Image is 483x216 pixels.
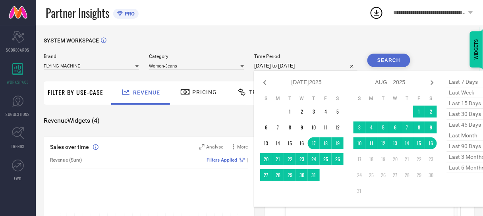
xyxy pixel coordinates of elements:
[192,89,217,95] span: Pricing
[354,121,365,133] td: Sun Aug 03 2025
[332,153,344,165] td: Sat Jul 26 2025
[425,153,437,165] td: Sat Aug 23 2025
[413,137,425,149] td: Fri Aug 15 2025
[413,121,425,133] td: Fri Aug 08 2025
[296,169,308,181] td: Wed Jul 30 2025
[260,121,272,133] td: Sun Jul 06 2025
[260,153,272,165] td: Sun Jul 20 2025
[199,144,205,150] svg: Zoom
[365,95,377,102] th: Monday
[308,95,320,102] th: Thursday
[260,169,272,181] td: Sun Jul 27 2025
[296,153,308,165] td: Wed Jul 23 2025
[401,153,413,165] td: Thu Aug 21 2025
[207,144,224,150] span: Analyse
[207,157,238,163] span: Filters Applied
[332,137,344,149] td: Sat Jul 19 2025
[254,61,357,71] input: Select time period
[389,153,401,165] td: Wed Aug 20 2025
[249,89,274,95] span: Traffic
[308,121,320,133] td: Thu Jul 10 2025
[367,54,410,67] button: Search
[284,106,296,118] td: Tue Jul 01 2025
[149,54,244,59] span: Category
[365,137,377,149] td: Mon Aug 11 2025
[365,169,377,181] td: Mon Aug 25 2025
[272,153,284,165] td: Mon Jul 21 2025
[369,6,384,20] div: Open download list
[14,175,22,181] span: FWD
[354,169,365,181] td: Sun Aug 24 2025
[46,5,109,21] span: Partner Insights
[272,95,284,102] th: Monday
[401,95,413,102] th: Thursday
[354,95,365,102] th: Sunday
[44,54,139,59] span: Brand
[308,137,320,149] td: Thu Jul 17 2025
[332,106,344,118] td: Sat Jul 05 2025
[272,169,284,181] td: Mon Jul 28 2025
[308,153,320,165] td: Thu Jul 24 2025
[377,95,389,102] th: Tuesday
[320,106,332,118] td: Fri Jul 04 2025
[320,153,332,165] td: Fri Jul 25 2025
[254,54,357,59] span: Time Period
[44,37,99,44] span: SYSTEM WORKSPACE
[413,169,425,181] td: Fri Aug 29 2025
[296,121,308,133] td: Wed Jul 09 2025
[284,137,296,149] td: Tue Jul 15 2025
[260,78,270,87] div: Previous month
[296,137,308,149] td: Wed Jul 16 2025
[296,95,308,102] th: Wednesday
[427,78,437,87] div: Next month
[11,143,25,149] span: TRENDS
[354,153,365,165] td: Sun Aug 17 2025
[413,95,425,102] th: Friday
[48,87,103,97] span: Filter By Use-Case
[413,106,425,118] td: Fri Aug 01 2025
[284,169,296,181] td: Tue Jul 29 2025
[389,137,401,149] td: Wed Aug 13 2025
[308,169,320,181] td: Thu Jul 31 2025
[332,95,344,102] th: Saturday
[377,169,389,181] td: Tue Aug 26 2025
[284,153,296,165] td: Tue Jul 22 2025
[365,121,377,133] td: Mon Aug 04 2025
[401,137,413,149] td: Thu Aug 14 2025
[260,137,272,149] td: Sun Jul 13 2025
[296,106,308,118] td: Wed Jul 02 2025
[320,121,332,133] td: Fri Jul 11 2025
[401,169,413,181] td: Thu Aug 28 2025
[238,144,248,150] span: More
[354,137,365,149] td: Sun Aug 10 2025
[320,137,332,149] td: Fri Jul 18 2025
[425,106,437,118] td: Sat Aug 02 2025
[50,144,89,150] span: Sales over time
[413,153,425,165] td: Fri Aug 22 2025
[272,137,284,149] td: Mon Jul 14 2025
[377,153,389,165] td: Tue Aug 19 2025
[425,137,437,149] td: Sat Aug 16 2025
[377,121,389,133] td: Tue Aug 05 2025
[6,47,30,53] span: SCORECARDS
[389,169,401,181] td: Wed Aug 27 2025
[320,95,332,102] th: Friday
[308,106,320,118] td: Thu Jul 03 2025
[425,95,437,102] th: Saturday
[6,111,30,117] span: SUGGESTIONS
[354,185,365,197] td: Sun Aug 31 2025
[7,79,29,85] span: WORKSPACE
[425,121,437,133] td: Sat Aug 09 2025
[377,137,389,149] td: Tue Aug 12 2025
[389,95,401,102] th: Wednesday
[401,121,413,133] td: Thu Aug 07 2025
[44,117,100,125] span: Revenue Widgets ( 4 )
[272,121,284,133] td: Mon Jul 07 2025
[123,11,135,17] span: PRO
[365,153,377,165] td: Mon Aug 18 2025
[260,95,272,102] th: Sunday
[133,89,160,96] span: Revenue
[284,95,296,102] th: Tuesday
[284,121,296,133] td: Tue Jul 08 2025
[425,169,437,181] td: Sat Aug 30 2025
